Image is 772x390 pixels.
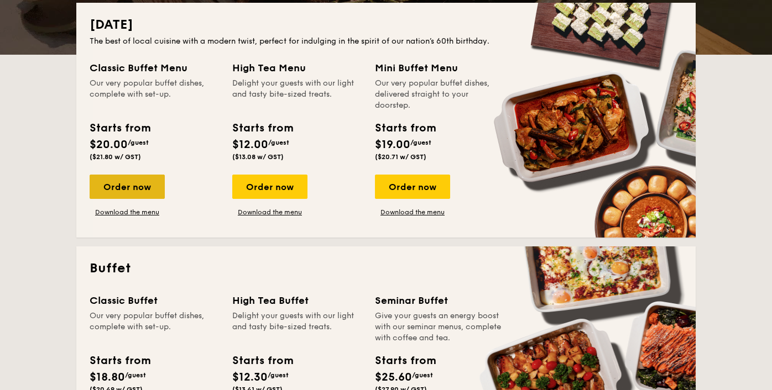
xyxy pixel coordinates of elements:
[375,208,450,217] a: Download the menu
[232,352,293,369] div: Starts from
[268,371,289,379] span: /guest
[232,371,268,384] span: $12.30
[128,139,149,146] span: /guest
[375,120,435,136] div: Starts from
[90,352,150,369] div: Starts from
[232,138,268,151] span: $12.00
[90,60,219,76] div: Classic Buffet Menu
[90,310,219,344] div: Our very popular buffet dishes, complete with set-up.
[232,60,362,76] div: High Tea Menu
[232,175,307,199] div: Order now
[412,371,433,379] span: /guest
[375,78,504,111] div: Our very popular buffet dishes, delivered straight to your doorstep.
[375,371,412,384] span: $25.60
[90,153,141,161] span: ($21.80 w/ GST)
[90,78,219,111] div: Our very popular buffet dishes, complete with set-up.
[232,208,307,217] a: Download the menu
[232,293,362,308] div: High Tea Buffet
[232,120,293,136] div: Starts from
[375,310,504,344] div: Give your guests an energy boost with our seminar menus, complete with coffee and tea.
[90,16,682,34] h2: [DATE]
[90,208,165,217] a: Download the menu
[232,78,362,111] div: Delight your guests with our light and tasty bite-sized treats.
[268,139,289,146] span: /guest
[90,260,682,277] h2: Buffet
[232,153,284,161] span: ($13.08 w/ GST)
[232,310,362,344] div: Delight your guests with our light and tasty bite-sized treats.
[125,371,146,379] span: /guest
[90,175,165,199] div: Order now
[375,352,435,369] div: Starts from
[90,120,150,136] div: Starts from
[90,138,128,151] span: $20.00
[375,60,504,76] div: Mini Buffet Menu
[375,293,504,308] div: Seminar Buffet
[410,139,431,146] span: /guest
[90,371,125,384] span: $18.80
[90,36,682,47] div: The best of local cuisine with a modern twist, perfect for indulging in the spirit of our nation’...
[90,293,219,308] div: Classic Buffet
[375,153,426,161] span: ($20.71 w/ GST)
[375,175,450,199] div: Order now
[375,138,410,151] span: $19.00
